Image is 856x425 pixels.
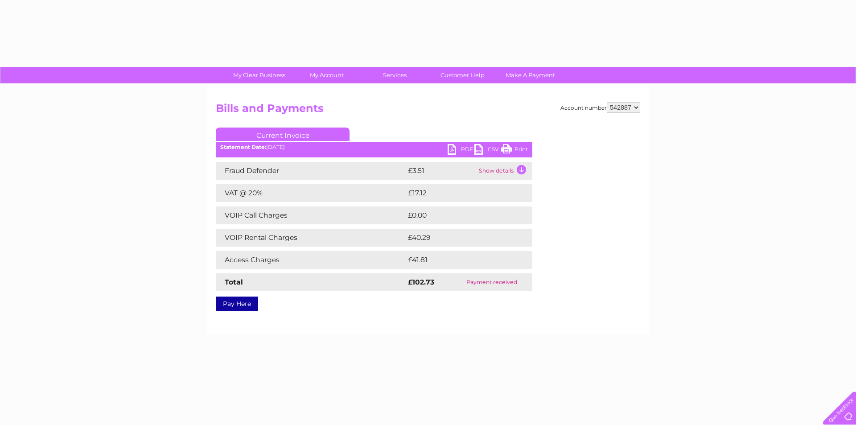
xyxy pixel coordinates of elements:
td: £0.00 [406,206,512,224]
h2: Bills and Payments [216,102,640,119]
b: Statement Date: [220,144,266,150]
a: My Clear Business [222,67,296,83]
td: Show details [477,162,532,180]
strong: Total [225,278,243,286]
a: My Account [290,67,364,83]
a: Pay Here [216,297,258,311]
td: £3.51 [406,162,477,180]
a: Current Invoice [216,128,350,141]
td: VOIP Call Charges [216,206,406,224]
a: Make A Payment [494,67,567,83]
a: Customer Help [426,67,499,83]
td: Payment received [451,273,532,291]
td: VAT @ 20% [216,184,406,202]
a: PDF [448,144,474,157]
td: Access Charges [216,251,406,269]
div: Account number [560,102,640,113]
td: £40.29 [406,229,514,247]
td: £17.12 [406,184,512,202]
td: VOIP Rental Charges [216,229,406,247]
a: Print [501,144,528,157]
div: [DATE] [216,144,532,150]
td: £41.81 [406,251,513,269]
a: Services [358,67,432,83]
td: Fraud Defender [216,162,406,180]
strong: £102.73 [408,278,434,286]
a: CSV [474,144,501,157]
